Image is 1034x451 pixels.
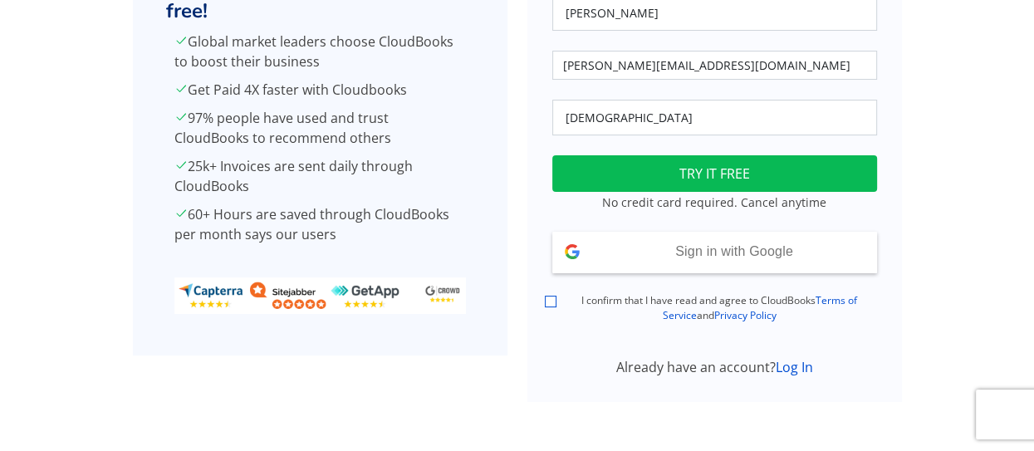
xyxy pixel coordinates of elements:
[174,80,466,100] p: Get Paid 4X faster with Cloudbooks
[675,244,793,258] span: Sign in with Google
[174,277,466,314] img: ratings_banner.png
[542,357,887,377] div: Already have an account?
[174,204,466,244] p: 60+ Hours are saved through CloudBooks per month says our users
[174,32,466,71] p: Global market leaders choose CloudBooks to boost their business
[562,293,877,323] label: I confirm that I have read and agree to CloudBooks and
[714,308,777,322] a: Privacy Policy
[552,155,877,192] button: TRY IT FREE
[174,108,466,148] p: 97% people have used and trust CloudBooks to recommend others
[552,51,877,80] input: Your Email
[174,156,466,196] p: 25k+ Invoices are sent daily through CloudBooks
[663,293,858,322] a: Terms of Service
[776,358,813,376] a: Log In
[602,194,826,210] small: No credit card required. Cancel anytime
[552,100,877,135] input: Company Name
